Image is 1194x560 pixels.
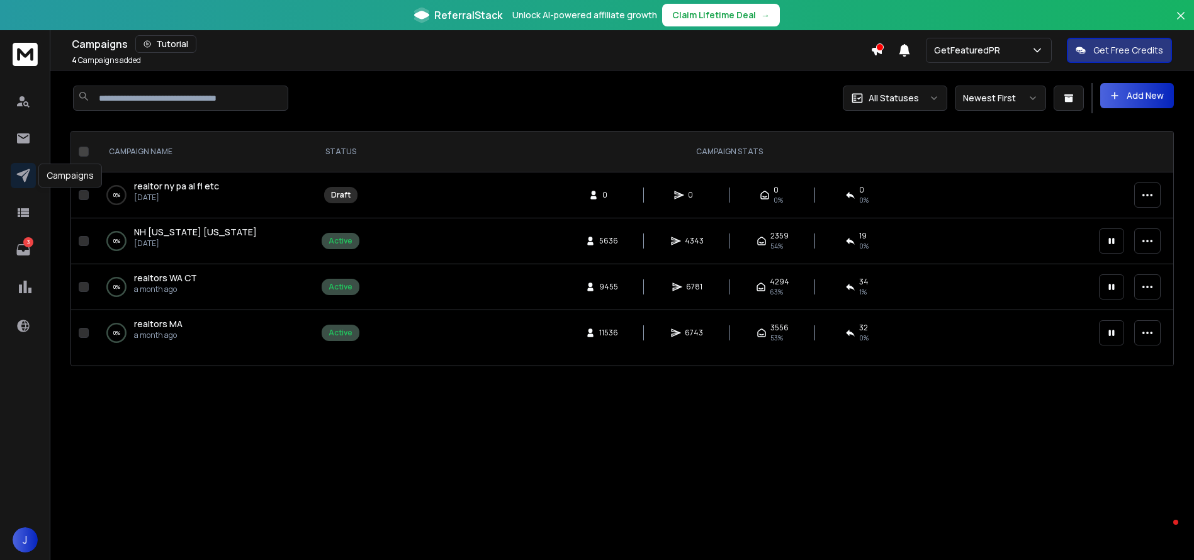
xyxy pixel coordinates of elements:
p: [DATE] [134,238,257,249]
button: Claim Lifetime Deal→ [662,4,780,26]
span: 11536 [599,328,618,338]
p: a month ago [134,284,197,294]
button: Add New [1100,83,1174,108]
p: 0 % [113,235,120,247]
td: 0%realtor ny pa al fl etc[DATE] [94,172,314,218]
a: realtor ny pa al fl etc [134,180,219,193]
span: 19 [859,231,867,241]
div: Campaigns [72,35,870,53]
a: realtors WA CT [134,272,197,284]
button: Newest First [955,86,1046,111]
span: → [761,9,770,21]
span: 4294 [770,277,789,287]
span: 0 [602,190,615,200]
td: 0%realtors WA CTa month ago [94,264,314,310]
span: realtor ny pa al fl etc [134,180,219,192]
div: Active [329,328,352,338]
p: GetFeaturedPR [934,44,1005,57]
span: 3556 [770,323,789,333]
span: 0 % [859,333,869,343]
button: Tutorial [135,35,196,53]
p: 0 % [113,281,120,293]
span: ReferralStack [434,8,502,23]
span: 4 [72,55,77,65]
div: Campaigns [38,164,102,188]
span: 6781 [686,282,702,292]
p: Unlock AI-powered affiliate growth [512,9,657,21]
div: Active [329,282,352,292]
p: All Statuses [869,92,919,104]
div: Draft [331,190,351,200]
p: 0 % [113,327,120,339]
span: 32 [859,323,868,333]
p: 3 [23,237,33,247]
span: 1 % [859,287,867,297]
iframe: Intercom live chat [1148,517,1178,547]
span: 34 [859,277,869,287]
span: 6743 [685,328,703,338]
td: 0%NH [US_STATE] [US_STATE][DATE] [94,218,314,264]
th: CAMPAIGN STATS [367,132,1091,172]
span: 0% [859,195,869,205]
span: 53 % [770,333,783,343]
p: a month ago [134,330,183,340]
a: realtors MA [134,318,183,330]
p: Campaigns added [72,55,141,65]
p: [DATE] [134,193,219,203]
div: Active [329,236,352,246]
button: Get Free Credits [1067,38,1172,63]
span: 54 % [770,241,783,251]
button: J [13,527,38,552]
p: 0 % [113,189,120,201]
a: NH [US_STATE] [US_STATE] [134,226,257,238]
button: Close banner [1173,8,1189,38]
p: Get Free Credits [1093,44,1163,57]
span: 0% [774,195,783,205]
th: CAMPAIGN NAME [94,132,314,172]
a: 3 [11,237,36,262]
span: 0 % [859,241,869,251]
th: STATUS [314,132,367,172]
span: 9455 [599,282,618,292]
span: 4343 [685,236,704,246]
span: 63 % [770,287,783,297]
span: 5636 [599,236,618,246]
span: 2359 [770,231,789,241]
span: realtors WA CT [134,272,197,284]
span: NH [US_STATE] [US_STATE] [134,226,257,238]
span: 0 [774,185,779,195]
td: 0%realtors MAa month ago [94,310,314,356]
span: 0 [688,190,701,200]
span: 0 [859,185,864,195]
